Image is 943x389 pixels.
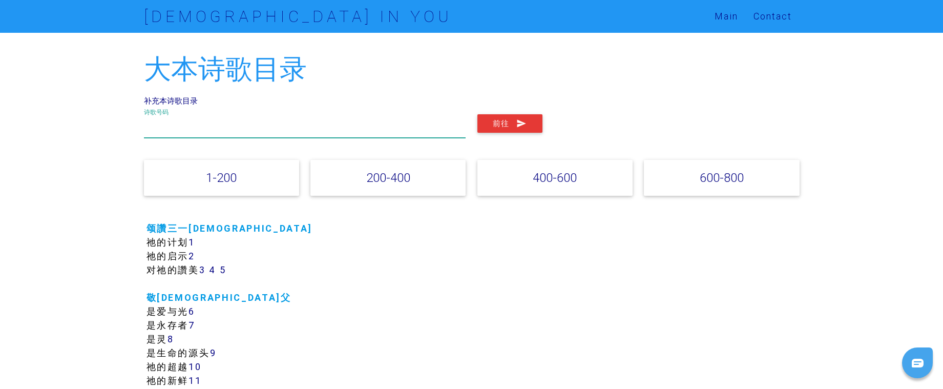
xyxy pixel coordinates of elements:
iframe: Chat [899,343,935,381]
a: 敬[DEMOGRAPHIC_DATA]父 [146,292,291,303]
a: 6 [188,305,195,317]
a: 3 [199,264,206,276]
a: 1-200 [206,170,237,185]
a: 8 [167,333,174,345]
a: 200-400 [366,170,410,185]
a: 10 [188,361,201,373]
a: 400-600 [533,170,577,185]
a: 9 [210,347,217,359]
h2: 大本诗歌目录 [144,54,800,85]
a: 2 [188,250,195,262]
button: 前往 [477,114,542,133]
a: 补充本诗歌目录 [144,96,198,106]
a: 颂讚三一[DEMOGRAPHIC_DATA] [146,222,313,234]
a: 7 [188,319,196,331]
a: 4 [209,264,216,276]
a: 5 [220,264,226,276]
a: 600-800 [700,170,744,185]
label: 诗歌号码 [144,108,169,117]
a: 1 [188,236,195,248]
a: 11 [188,375,201,386]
